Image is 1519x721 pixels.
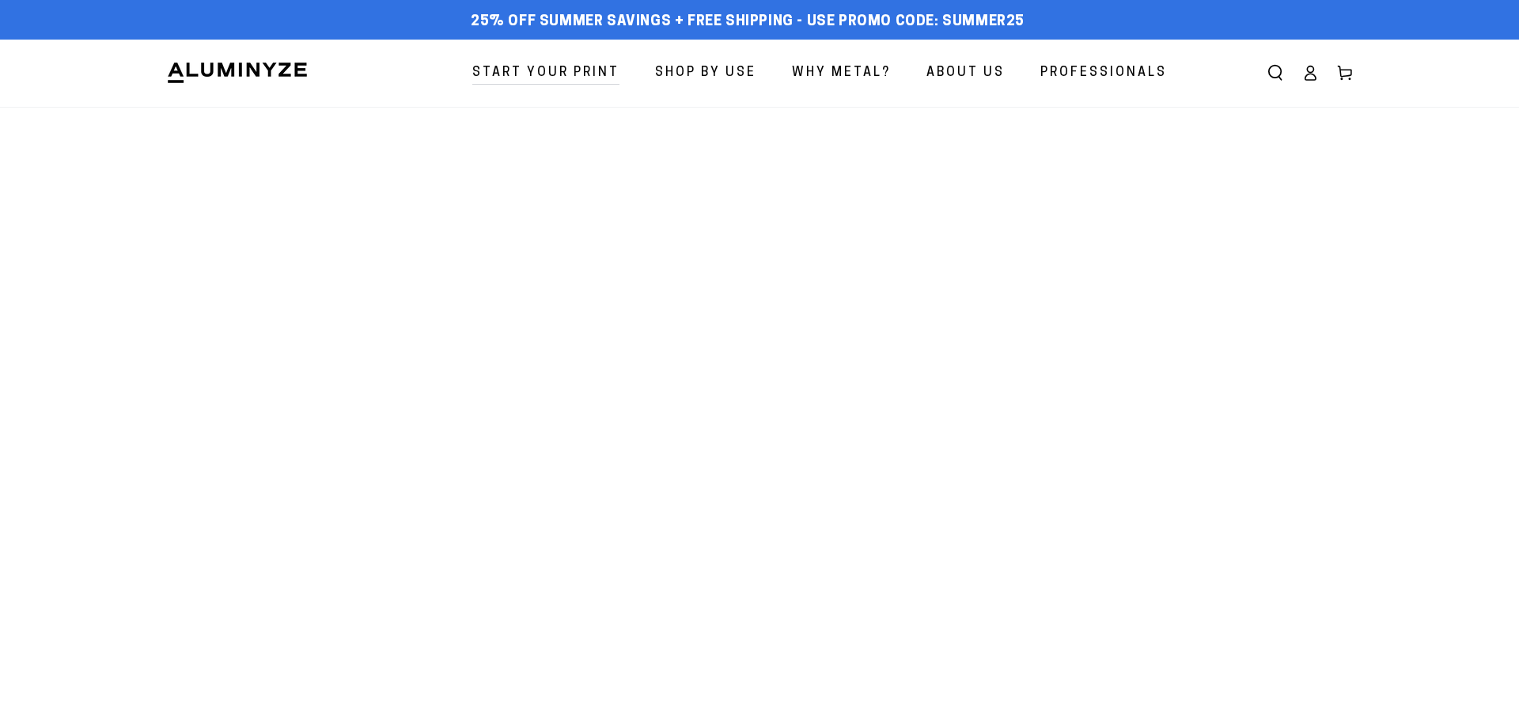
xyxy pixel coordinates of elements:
[472,62,619,85] span: Start Your Print
[1040,62,1167,85] span: Professionals
[643,52,768,94] a: Shop By Use
[780,52,903,94] a: Why Metal?
[1028,52,1179,94] a: Professionals
[792,62,891,85] span: Why Metal?
[471,13,1025,31] span: 25% off Summer Savings + Free Shipping - Use Promo Code: SUMMER25
[655,62,756,85] span: Shop By Use
[1258,55,1293,90] summary: Search our site
[915,52,1017,94] a: About Us
[166,61,309,85] img: Aluminyze
[460,52,631,94] a: Start Your Print
[926,62,1005,85] span: About Us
